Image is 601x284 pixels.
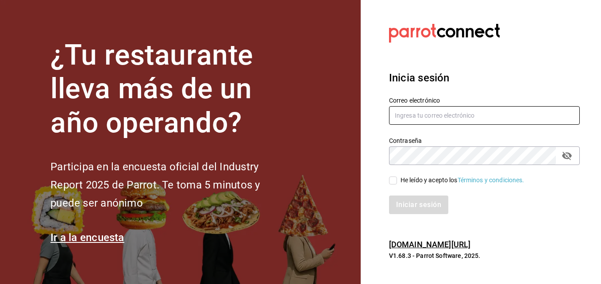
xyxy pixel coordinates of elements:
[50,231,124,244] a: Ir a la encuesta
[458,177,524,184] a: Términos y condiciones.
[389,251,580,260] p: V1.68.3 - Parrot Software, 2025.
[389,137,580,143] label: Contraseña
[401,176,524,185] div: He leído y acepto los
[50,158,289,212] h2: Participa en la encuesta oficial del Industry Report 2025 de Parrot. Te toma 5 minutos y puede se...
[559,148,574,163] button: passwordField
[389,106,580,125] input: Ingresa tu correo electrónico
[50,38,289,140] h1: ¿Tu restaurante lleva más de un año operando?
[389,97,580,103] label: Correo electrónico
[389,240,470,249] a: [DOMAIN_NAME][URL]
[389,70,580,86] h3: Inicia sesión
